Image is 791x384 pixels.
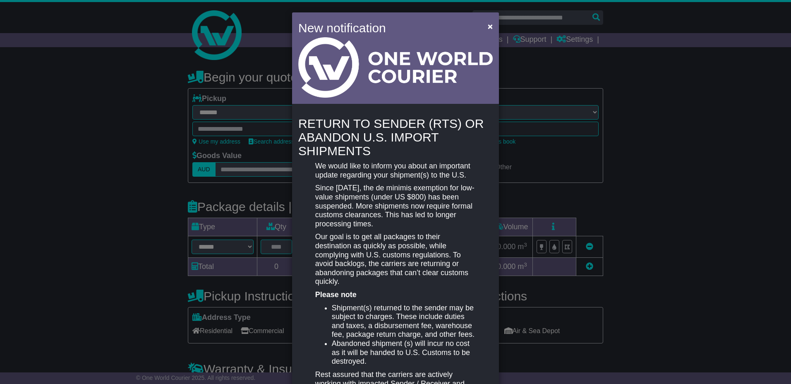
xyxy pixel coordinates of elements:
[315,233,476,286] p: Our goal is to get all packages to their destination as quickly as possible, while complying with...
[298,37,493,98] img: Light
[484,18,497,35] button: Close
[315,162,476,180] p: We would like to inform you about an important update regarding your shipment(s) to the U.S.
[488,22,493,31] span: ×
[315,290,357,299] strong: Please note
[315,184,476,228] p: Since [DATE], the de minimis exemption for low-value shipments (under US $800) has been suspended...
[332,339,476,366] li: Abandoned shipment (s) will incur no cost as it will be handed to U.S. Customs to be destroyed.
[298,117,493,158] h4: RETURN TO SENDER (RTS) OR ABANDON U.S. IMPORT SHIPMENTS
[332,304,476,339] li: Shipment(s) returned to the sender may be subject to charges. These include duties and taxes, a d...
[298,19,476,37] h4: New notification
